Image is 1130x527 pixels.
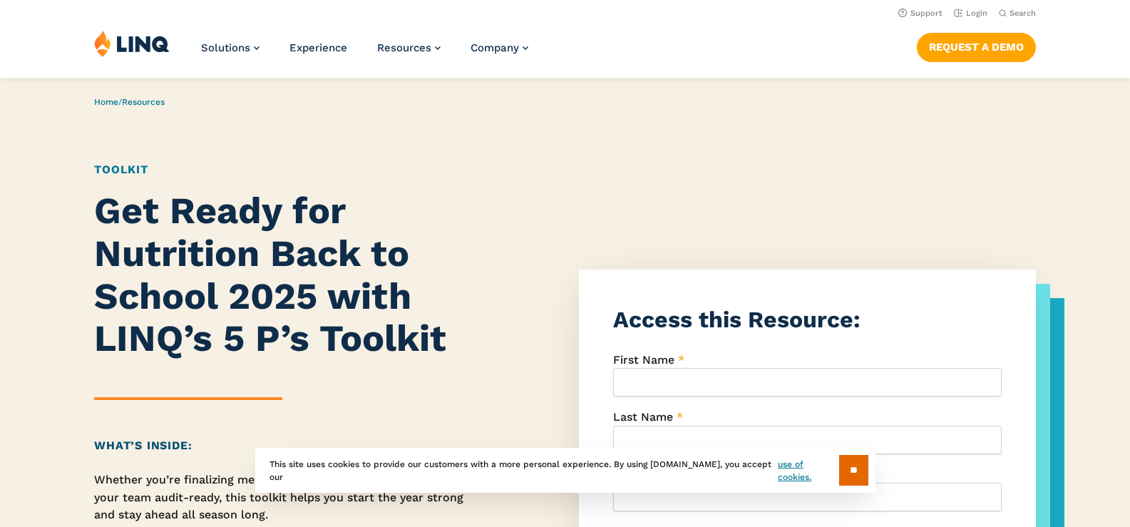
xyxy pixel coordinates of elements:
[1010,9,1036,18] span: Search
[778,458,838,483] a: use of cookies.
[94,189,446,360] strong: Get Ready for Nutrition Back to School 2025 with LINQ’s 5 P’s Toolkit
[377,41,441,54] a: Resources
[613,353,674,367] span: First Name
[201,30,528,77] nav: Primary Navigation
[917,30,1036,61] nav: Button Navigation
[898,9,942,18] a: Support
[201,41,260,54] a: Solutions
[471,41,528,54] a: Company
[917,33,1036,61] a: Request a Demo
[289,41,347,54] a: Experience
[94,437,470,454] h2: What’s Inside:
[94,163,148,176] a: Toolkit
[471,41,519,54] span: Company
[255,448,875,493] div: This site uses cookies to provide our customers with a more personal experience. By using [DOMAIN...
[377,41,431,54] span: Resources
[613,304,1002,336] h3: Access this Resource:
[122,97,165,107] a: Resources
[954,9,987,18] a: Login
[201,41,250,54] span: Solutions
[94,97,118,107] a: Home
[613,410,673,424] span: Last Name
[94,97,165,107] span: /
[999,8,1036,19] button: Open Search Bar
[94,30,170,57] img: LINQ | K‑12 Software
